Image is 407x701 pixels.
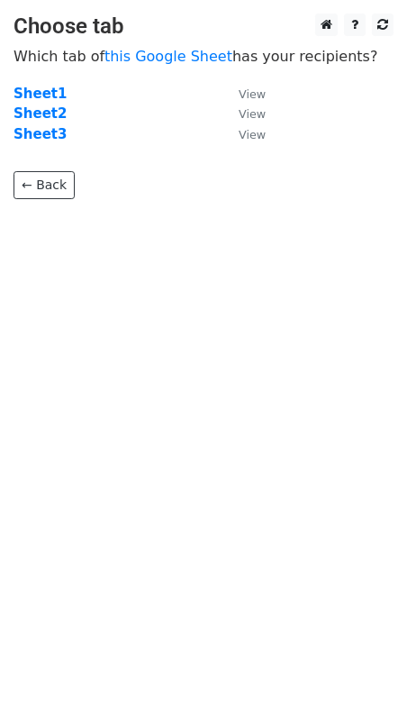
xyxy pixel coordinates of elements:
[221,126,266,142] a: View
[14,14,393,40] h3: Choose tab
[221,105,266,122] a: View
[14,171,75,199] a: ← Back
[104,48,232,65] a: this Google Sheet
[221,86,266,102] a: View
[14,86,67,102] a: Sheet1
[14,126,67,142] a: Sheet3
[239,87,266,101] small: View
[14,47,393,66] p: Which tab of has your recipients?
[239,128,266,141] small: View
[239,107,266,121] small: View
[14,105,67,122] a: Sheet2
